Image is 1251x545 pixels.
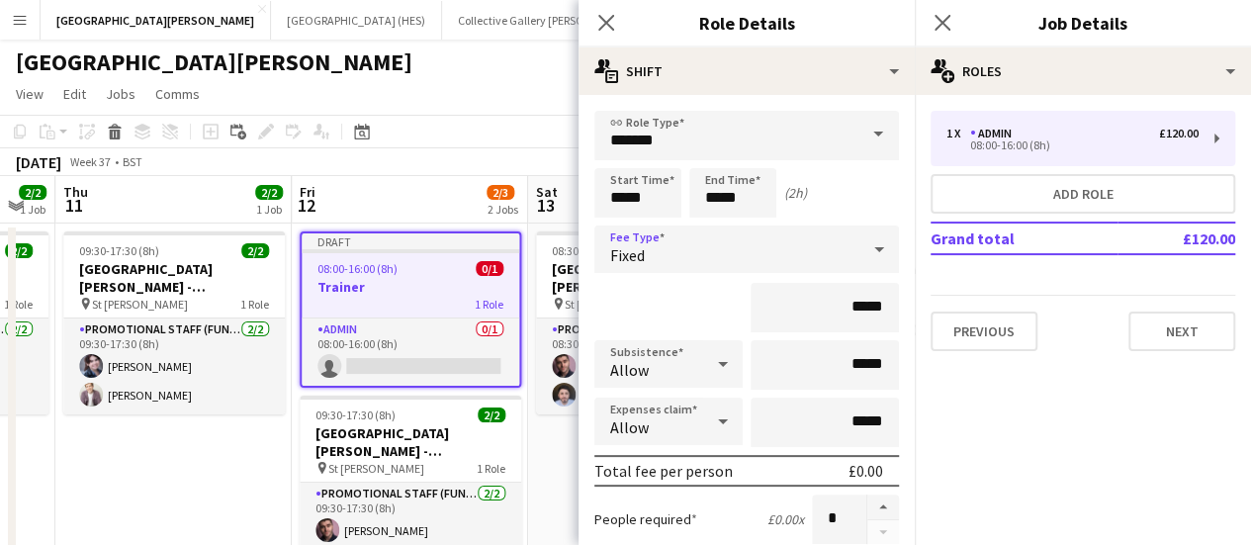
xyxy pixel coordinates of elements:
div: £0.00 [849,461,883,481]
div: Admin [970,127,1020,140]
div: Total fee per person [594,461,733,481]
span: 2/2 [478,408,505,422]
div: Draft [302,233,519,249]
span: 2/3 [487,185,514,200]
span: Fri [300,183,315,201]
div: [DATE] [16,152,61,172]
h1: [GEOGRAPHIC_DATA][PERSON_NAME] [16,47,412,77]
app-job-card: 08:30-16:30 (8h)2/2[GEOGRAPHIC_DATA][PERSON_NAME] - Fundraising St [PERSON_NAME]1 RolePromotional... [536,231,758,414]
button: [GEOGRAPHIC_DATA][PERSON_NAME] [41,1,271,40]
h3: Job Details [915,10,1251,36]
button: Collective Gallery [PERSON_NAME] [442,1,649,40]
div: (2h) [784,184,807,202]
a: Jobs [98,81,143,107]
div: 2 Jobs [488,202,518,217]
span: Week 37 [65,154,115,169]
div: £120.00 [1159,127,1199,140]
div: BST [123,154,142,169]
div: £0.00 x [767,510,804,528]
button: [GEOGRAPHIC_DATA] (HES) [271,1,442,40]
span: Allow [610,417,649,437]
span: Edit [63,85,86,103]
app-card-role: Promotional Staff (Fundraiser)2/208:30-16:30 (8h)[PERSON_NAME][PERSON_NAME] [536,318,758,414]
a: View [8,81,51,107]
span: 1 Role [477,461,505,476]
span: 09:30-17:30 (8h) [79,243,159,258]
td: £120.00 [1117,223,1235,254]
span: 1 Role [4,297,33,312]
a: Comms [147,81,208,107]
span: Jobs [106,85,135,103]
div: Shift [579,47,915,95]
span: 08:00-16:00 (8h) [317,261,398,276]
span: 2/2 [255,185,283,200]
span: 0/1 [476,261,503,276]
div: 1 Job [256,202,282,217]
span: 2/2 [241,243,269,258]
h3: [GEOGRAPHIC_DATA][PERSON_NAME] - Fundraising [63,260,285,296]
td: Grand total [931,223,1117,254]
h3: [GEOGRAPHIC_DATA][PERSON_NAME] - Fundraising [300,424,521,460]
span: Allow [610,360,649,380]
span: Comms [155,85,200,103]
span: Sat [536,183,558,201]
span: 13 [533,194,558,217]
span: St [PERSON_NAME] [328,461,424,476]
span: Thu [63,183,88,201]
button: Add role [931,174,1235,214]
span: 08:30-16:30 (8h) [552,243,632,258]
div: 08:00-16:00 (8h) [946,140,1199,150]
h3: Role Details [579,10,915,36]
span: 1 Role [240,297,269,312]
span: View [16,85,44,103]
span: Fixed [610,245,645,265]
span: 12 [297,194,315,217]
button: Next [1128,312,1235,351]
app-card-role: Admin0/108:00-16:00 (8h) [302,318,519,386]
span: St [PERSON_NAME] [565,297,661,312]
span: 1 Role [475,297,503,312]
div: 1 x [946,127,970,140]
div: Roles [915,47,1251,95]
app-job-card: 09:30-17:30 (8h)2/2[GEOGRAPHIC_DATA][PERSON_NAME] - Fundraising St [PERSON_NAME]1 RolePromotional... [63,231,285,414]
a: Edit [55,81,94,107]
h3: Trainer [302,278,519,296]
span: St [PERSON_NAME] [92,297,188,312]
app-card-role: Promotional Staff (Fundraiser)2/209:30-17:30 (8h)[PERSON_NAME][PERSON_NAME] [63,318,285,414]
span: 11 [60,194,88,217]
div: 1 Job [20,202,45,217]
span: 2/2 [19,185,46,200]
h3: [GEOGRAPHIC_DATA][PERSON_NAME] - Fundraising [536,260,758,296]
span: 2/2 [5,243,33,258]
span: 09:30-17:30 (8h) [315,408,396,422]
button: Previous [931,312,1037,351]
app-job-card: Draft08:00-16:00 (8h)0/1Trainer1 RoleAdmin0/108:00-16:00 (8h) [300,231,521,388]
label: People required [594,510,697,528]
button: Increase [867,495,899,520]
